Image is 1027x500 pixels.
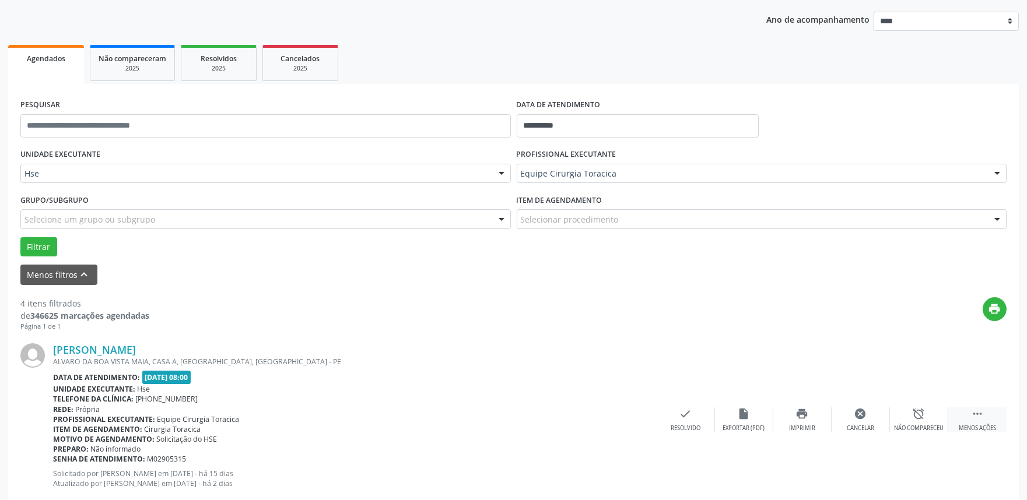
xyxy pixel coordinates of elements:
[766,12,870,26] p: Ano de acompanhamento
[971,407,984,420] i: 
[138,384,150,394] span: Hse
[53,414,155,424] b: Profissional executante:
[76,404,100,414] span: Própria
[20,237,57,257] button: Filtrar
[142,371,191,384] span: [DATE] 08:00
[27,54,65,64] span: Agendados
[145,424,201,434] span: Cirurgia Toracica
[53,343,136,356] a: [PERSON_NAME]
[78,268,91,281] i: keyboard_arrow_up
[53,434,155,444] b: Motivo de agendamento:
[894,424,944,432] div: Não compareceu
[517,191,602,209] label: Item de agendamento
[517,146,616,164] label: PROFISSIONAL EXECUTANTE
[271,64,330,73] div: 2025
[20,297,149,309] div: 4 itens filtrados
[789,424,815,432] div: Imprimir
[989,302,1001,315] i: print
[738,407,751,420] i: insert_drive_file
[201,54,237,64] span: Resolvidos
[53,372,140,382] b: Data de atendimento:
[99,64,166,73] div: 2025
[723,424,765,432] div: Exportar (PDF)
[847,424,874,432] div: Cancelar
[24,168,487,179] span: Hse
[190,64,248,73] div: 2025
[53,357,657,367] div: ALVARO DA BOA VISTA MAIA, CASA A, [GEOGRAPHIC_DATA], [GEOGRAPHIC_DATA] - PE
[53,469,657,488] p: Solicitado por [PERSON_NAME] em [DATE] - há 15 dias Atualizado por [PERSON_NAME] em [DATE] - há 2...
[20,96,60,114] label: PESQUISAR
[20,191,89,209] label: Grupo/Subgrupo
[517,96,601,114] label: DATA DE ATENDIMENTO
[136,394,198,404] span: [PHONE_NUMBER]
[53,454,145,464] b: Senha de atendimento:
[796,407,809,420] i: print
[53,404,73,414] b: Rede:
[679,407,692,420] i: check
[20,146,100,164] label: UNIDADE EXECUTANTE
[148,454,187,464] span: M02905315
[53,424,142,434] b: Item de agendamento:
[913,407,926,420] i: alarm_off
[281,54,320,64] span: Cancelados
[99,54,166,64] span: Não compareceram
[157,434,218,444] span: Solicitação do HSE
[20,309,149,322] div: de
[521,168,983,179] span: Equipe Cirurgia Toracica
[20,322,149,332] div: Página 1 de 1
[854,407,867,420] i: cancel
[983,297,1007,321] button: print
[91,444,141,454] span: Não informado
[959,424,996,432] div: Menos ações
[53,384,135,394] b: Unidade executante:
[30,310,149,321] strong: 346625 marcações agendadas
[20,343,45,368] img: img
[53,394,134,404] b: Telefone da clínica:
[521,213,619,226] span: Selecionar procedimento
[157,414,240,424] span: Equipe Cirurgia Toracica
[671,424,700,432] div: Resolvido
[53,444,89,454] b: Preparo:
[24,213,155,226] span: Selecione um grupo ou subgrupo
[20,265,97,285] button: Menos filtroskeyboard_arrow_up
